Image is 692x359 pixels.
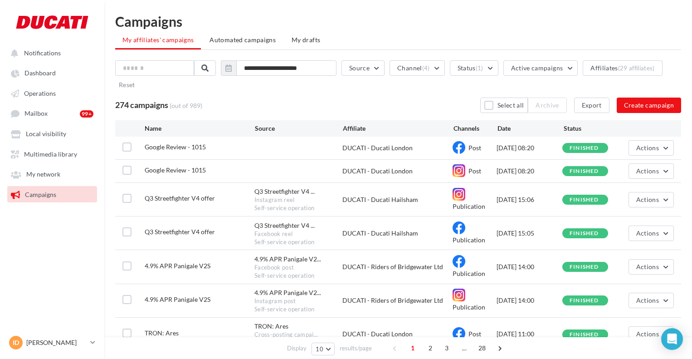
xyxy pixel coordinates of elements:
div: finished [570,168,599,174]
span: (out of 989) [170,102,202,109]
span: Operations [24,89,56,97]
span: Publication [453,270,485,278]
div: finished [570,231,599,236]
a: My network [5,166,99,182]
button: Actions [629,140,674,156]
span: Q3 Streetfighter V4 ... [254,221,315,230]
div: DUCATI - Riders of Bridgewater Ltd [342,262,453,271]
div: Facebook post [254,264,342,272]
span: 28 [475,341,490,355]
div: (29 affiliates) [618,64,655,72]
div: Self-service operation [254,238,342,246]
span: Publication [453,236,485,244]
span: results/page [340,344,372,353]
button: Actions [629,293,674,308]
span: Post [468,167,481,175]
div: finished [570,332,599,338]
span: Post [468,144,481,152]
div: DUCATI - Ducati London [342,167,453,176]
span: Q3 Streetfighter V4 offer [145,228,215,236]
span: Active campaigns [511,64,563,72]
div: Date [497,124,564,133]
span: 4.9% APR Panigale V2... [254,255,321,264]
p: [PERSON_NAME] [26,338,87,347]
span: My drafts [292,36,320,44]
span: Dashboard [24,69,56,77]
span: 10 [316,345,323,353]
button: Actions [629,192,674,207]
button: Select all [480,98,528,113]
button: Export [574,98,609,113]
button: Actions [629,326,674,342]
span: (4) [422,64,430,72]
button: Actions [629,259,674,275]
a: Dashboard [5,64,99,81]
button: Notifications [5,44,95,61]
span: Campaigns [25,191,56,198]
div: finished [570,264,599,270]
a: Mailbox 99+ [5,105,99,122]
a: Operations [5,85,99,101]
div: finished [570,145,599,151]
div: Affiliate [343,124,453,133]
span: TRON: Ares [145,329,179,337]
div: finished [570,197,599,203]
span: 3 [439,341,454,355]
span: 4.9% APR Panigale V2S [145,295,210,303]
span: 274 campaigns [115,100,168,110]
button: Status(1) [450,60,498,76]
div: Status [564,124,630,133]
span: Google Review - 1015 [145,166,206,174]
div: Name [145,124,255,133]
span: Display [287,344,307,353]
span: Actions [636,263,659,270]
span: Publication [453,304,485,311]
span: Actions [636,196,659,203]
div: [DATE] 08:20 [497,143,563,152]
div: 99+ [80,110,93,118]
a: Multimedia library [5,146,99,162]
span: Actions [636,330,659,338]
div: DUCATI - Ducati London [342,143,453,152]
span: Automated campaigns [210,36,276,44]
span: Notifications [24,49,61,57]
button: Channel(4) [390,60,444,76]
button: 10 [312,343,335,355]
a: ID [PERSON_NAME] [7,334,97,351]
div: Self-service operation [254,305,342,314]
span: 4.9% APR Panigale V2... [254,288,321,297]
div: Open Intercom Messenger [661,328,683,350]
span: 4.9% APR Panigale V2S [145,262,210,270]
span: (1) [476,64,483,72]
div: Channels [453,124,497,133]
span: Actions [636,229,659,237]
div: [DATE] 15:05 [497,229,563,238]
div: DUCATI - Ducati Hailsham [342,229,453,238]
div: Instagram reel [254,196,342,204]
span: Q3 Streetfighter V4 offer [145,194,215,202]
div: finished [570,298,599,304]
a: Local visibility [5,125,99,142]
div: TRON: Ares [254,322,288,331]
div: DUCATI - Riders of Bridgewater Ltd [342,296,453,305]
div: Facebook reel [254,230,342,238]
button: Create campaign [617,98,681,113]
div: Source [255,124,343,133]
button: Active campaigns [503,60,578,76]
h1: Campaigns [115,15,681,28]
span: Q3 Streetfighter V4 ... [254,187,315,196]
span: My network [26,171,60,178]
span: 1 [405,341,420,355]
button: Reset [115,79,139,90]
span: Post [468,330,481,338]
div: Self-service operation [254,204,342,212]
span: Mailbox [24,110,48,118]
span: ... [457,341,472,355]
span: Actions [636,144,659,152]
span: Publication [453,202,485,210]
button: Source [341,60,385,76]
span: Google Review - 1015 [145,143,206,151]
button: Affiliates(29 affiliates) [583,60,662,76]
div: Instagram post [254,297,342,305]
span: Actions [636,167,659,175]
